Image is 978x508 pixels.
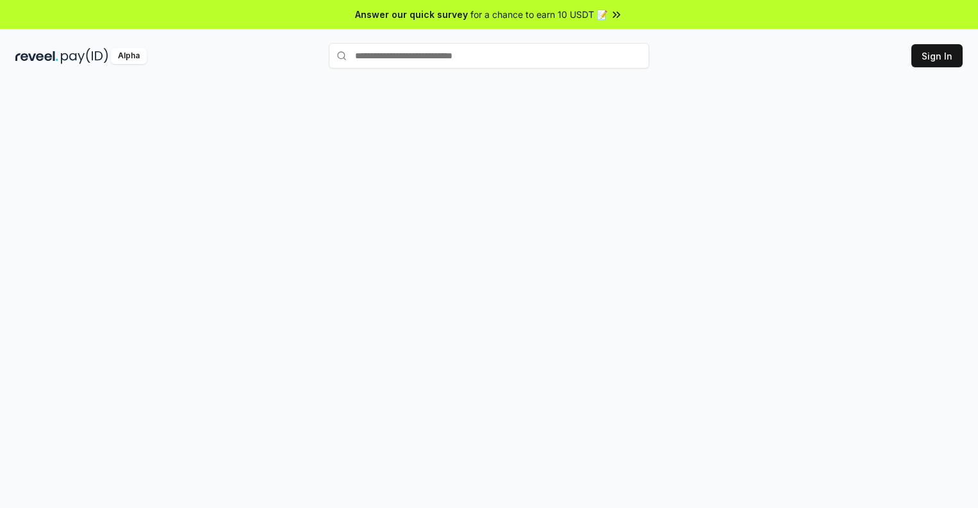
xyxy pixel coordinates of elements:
[61,48,108,64] img: pay_id
[470,8,608,21] span: for a chance to earn 10 USDT 📝
[911,44,963,67] button: Sign In
[15,48,58,64] img: reveel_dark
[355,8,468,21] span: Answer our quick survey
[111,48,147,64] div: Alpha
